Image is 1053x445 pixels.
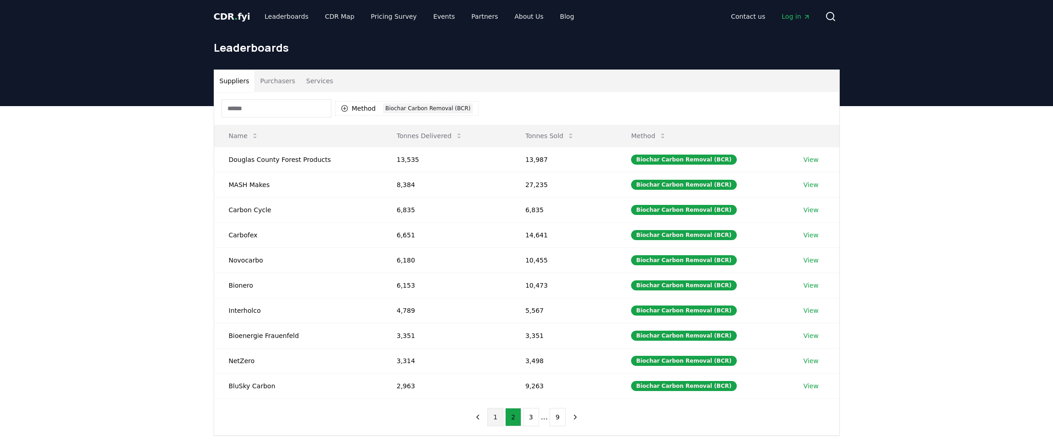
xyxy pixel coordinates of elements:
button: previous page [470,408,486,426]
td: 6,153 [382,273,511,298]
td: 2,963 [382,373,511,398]
td: 8,384 [382,172,511,197]
button: 3 [523,408,539,426]
span: . [234,11,238,22]
a: View [804,306,819,315]
td: 3,351 [511,323,616,348]
button: Method [624,127,674,145]
td: Carbon Cycle [214,197,382,222]
button: 2 [505,408,521,426]
td: 27,235 [511,172,616,197]
td: BluSky Carbon [214,373,382,398]
button: next page [567,408,583,426]
div: Biochar Carbon Removal (BCR) [631,205,736,215]
div: Biochar Carbon Removal (BCR) [383,103,473,113]
a: View [804,205,819,214]
a: About Us [507,8,551,25]
a: View [804,155,819,164]
td: Bionero [214,273,382,298]
a: Events [426,8,462,25]
td: 3,314 [382,348,511,373]
a: Pricing Survey [363,8,424,25]
a: Log in [774,8,817,25]
a: Partners [464,8,505,25]
td: 6,835 [511,197,616,222]
td: 13,535 [382,147,511,172]
a: View [804,256,819,265]
div: Biochar Carbon Removal (BCR) [631,381,736,391]
a: Leaderboards [257,8,316,25]
div: Biochar Carbon Removal (BCR) [631,230,736,240]
button: Services [301,70,339,92]
td: Douglas County Forest Products [214,147,382,172]
div: Biochar Carbon Removal (BCR) [631,331,736,341]
td: Interholco [214,298,382,323]
td: NetZero [214,348,382,373]
a: View [804,281,819,290]
td: Bioenergie Frauenfeld [214,323,382,348]
td: 6,651 [382,222,511,247]
button: Purchasers [254,70,301,92]
button: Tonnes Delivered [389,127,470,145]
td: 9,263 [511,373,616,398]
h1: Leaderboards [214,40,840,55]
button: Suppliers [214,70,255,92]
a: CDR.fyi [214,10,250,23]
button: 9 [550,408,566,426]
td: 3,498 [511,348,616,373]
div: Biochar Carbon Removal (BCR) [631,180,736,190]
div: Biochar Carbon Removal (BCR) [631,255,736,265]
button: Name [221,127,266,145]
span: Log in [782,12,810,21]
td: 10,473 [511,273,616,298]
li: ... [541,412,548,423]
td: 3,351 [382,323,511,348]
td: 6,180 [382,247,511,273]
td: 6,835 [382,197,511,222]
div: Biochar Carbon Removal (BCR) [631,356,736,366]
td: MASH Makes [214,172,382,197]
td: 14,641 [511,222,616,247]
td: 10,455 [511,247,616,273]
button: Tonnes Sold [518,127,582,145]
a: Blog [553,8,582,25]
a: View [804,356,819,365]
td: 5,567 [511,298,616,323]
td: Novocarbo [214,247,382,273]
a: View [804,180,819,189]
div: Biochar Carbon Removal (BCR) [631,155,736,165]
button: MethodBiochar Carbon Removal (BCR) [335,101,479,116]
div: Biochar Carbon Removal (BCR) [631,306,736,316]
a: View [804,331,819,340]
nav: Main [257,8,581,25]
nav: Main [724,8,817,25]
a: Contact us [724,8,772,25]
button: 1 [487,408,503,426]
a: View [804,381,819,391]
span: CDR fyi [214,11,250,22]
div: Biochar Carbon Removal (BCR) [631,280,736,290]
td: Carbofex [214,222,382,247]
a: View [804,231,819,240]
a: CDR Map [318,8,362,25]
td: 13,987 [511,147,616,172]
td: 4,789 [382,298,511,323]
